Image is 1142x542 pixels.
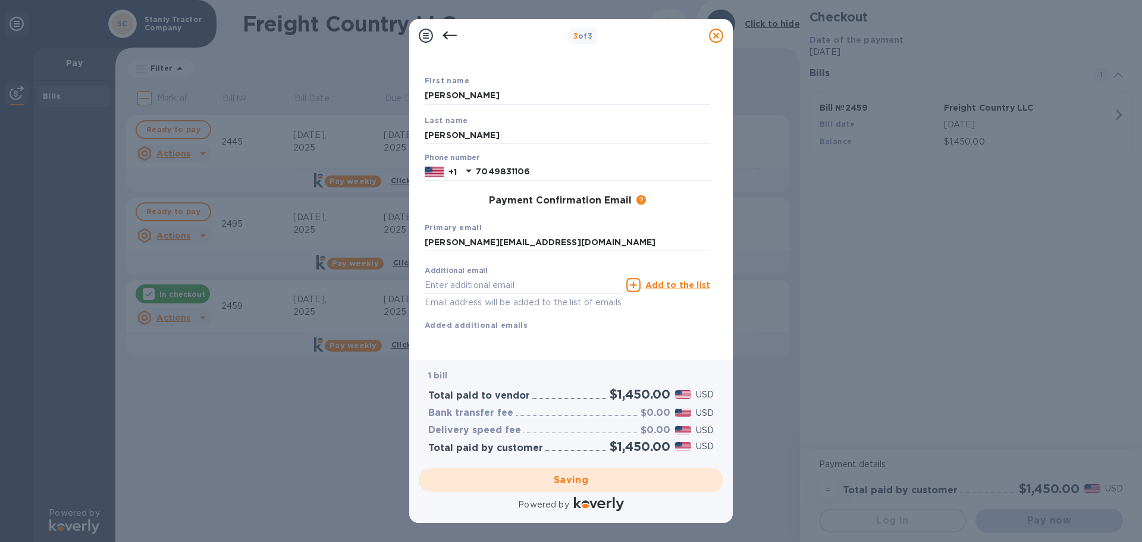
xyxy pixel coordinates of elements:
u: Add to the list [645,280,710,290]
b: Added additional emails [425,321,528,330]
b: 1 bill [428,371,447,380]
img: US [425,165,444,178]
img: USD [675,409,691,417]
img: USD [675,426,691,434]
label: Additional email [425,268,488,275]
h2: $1,450.00 [610,439,670,454]
p: USD [696,440,714,453]
input: Enter your first name [425,87,710,105]
img: Logo [574,497,624,511]
h3: Payment Confirmation Email [489,195,632,206]
h3: Total paid by customer [428,443,543,454]
p: USD [696,424,714,437]
h3: Bank transfer fee [428,408,513,419]
b: of 3 [573,32,593,40]
h3: $0.00 [641,408,670,419]
p: +1 [448,166,457,178]
input: Enter additional email [425,276,622,294]
p: Powered by [518,499,569,511]
label: Phone number [425,155,479,162]
span: 3 [573,32,578,40]
input: Enter your phone number [476,163,710,181]
h2: $1,450.00 [610,387,670,402]
p: USD [696,407,714,419]
img: USD [675,390,691,399]
b: Primary email [425,223,482,232]
input: Enter your last name [425,126,710,144]
input: Enter your primary name [425,234,710,252]
p: Email address will be added to the list of emails [425,296,622,309]
p: USD [696,389,714,401]
h3: Delivery speed fee [428,425,521,436]
b: First name [425,76,469,85]
h3: $0.00 [641,425,670,436]
b: Last name [425,116,468,125]
img: USD [675,442,691,450]
h3: Total paid to vendor [428,390,530,402]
